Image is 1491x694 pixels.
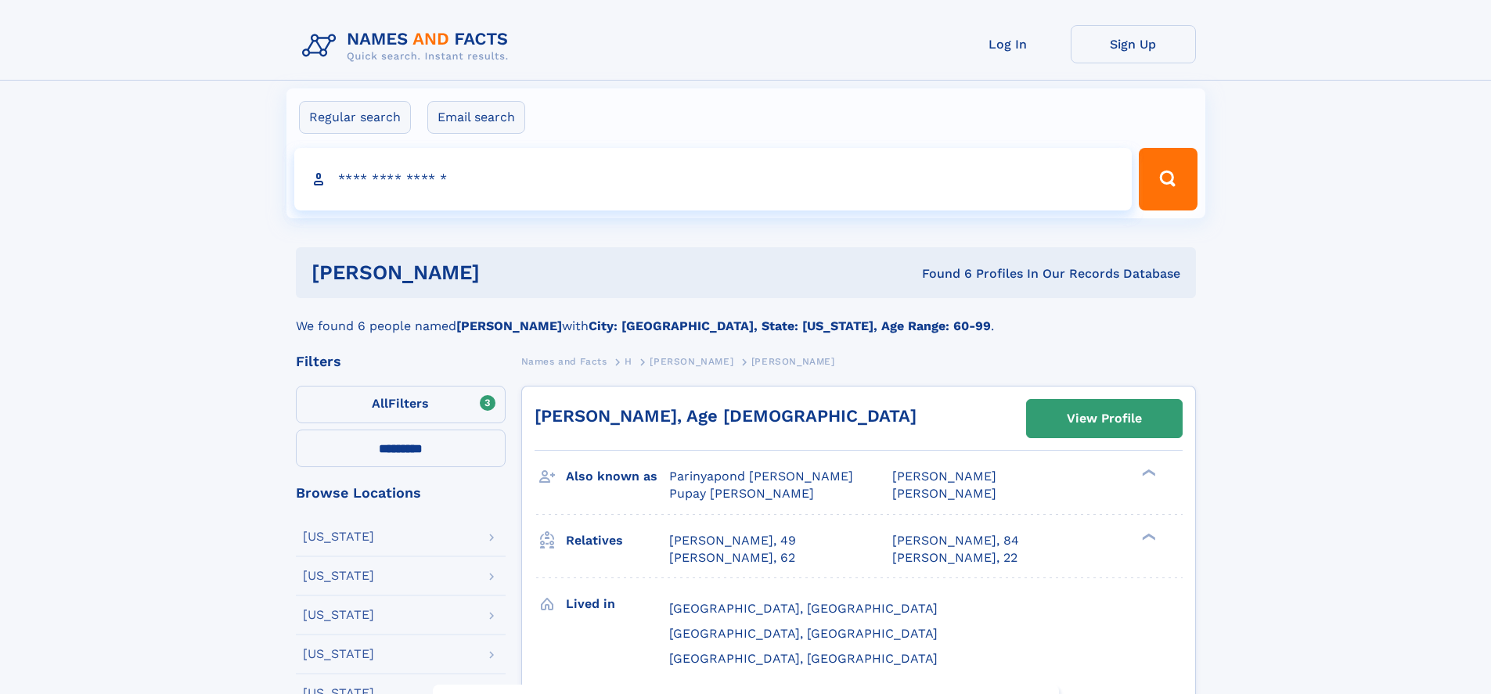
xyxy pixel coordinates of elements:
[303,530,374,543] div: [US_STATE]
[1027,400,1182,437] a: View Profile
[566,463,669,490] h3: Also known as
[1071,25,1196,63] a: Sign Up
[296,354,506,369] div: Filters
[521,351,607,371] a: Names and Facts
[669,626,938,641] span: [GEOGRAPHIC_DATA], [GEOGRAPHIC_DATA]
[751,356,835,367] span: [PERSON_NAME]
[296,25,521,67] img: Logo Names and Facts
[700,265,1180,282] div: Found 6 Profiles In Our Records Database
[427,101,525,134] label: Email search
[669,651,938,666] span: [GEOGRAPHIC_DATA], [GEOGRAPHIC_DATA]
[892,469,996,484] span: [PERSON_NAME]
[650,351,733,371] a: [PERSON_NAME]
[945,25,1071,63] a: Log In
[456,318,562,333] b: [PERSON_NAME]
[303,609,374,621] div: [US_STATE]
[1139,148,1197,210] button: Search Button
[892,549,1017,566] a: [PERSON_NAME], 22
[669,532,796,549] a: [PERSON_NAME], 49
[303,570,374,582] div: [US_STATE]
[892,486,996,501] span: [PERSON_NAME]
[566,527,669,554] h3: Relatives
[1138,531,1157,541] div: ❯
[625,356,632,367] span: H
[296,298,1196,336] div: We found 6 people named with .
[312,263,701,282] h1: [PERSON_NAME]
[1067,401,1142,437] div: View Profile
[299,101,411,134] label: Regular search
[650,356,733,367] span: [PERSON_NAME]
[566,591,669,617] h3: Lived in
[296,486,506,500] div: Browse Locations
[669,486,814,501] span: Pupay [PERSON_NAME]
[669,469,853,484] span: Parinyapond [PERSON_NAME]
[669,549,795,566] a: [PERSON_NAME], 62
[303,648,374,660] div: [US_STATE]
[625,351,632,371] a: H
[892,532,1019,549] a: [PERSON_NAME], 84
[1138,468,1157,478] div: ❯
[535,406,917,426] a: [PERSON_NAME], Age [DEMOGRAPHIC_DATA]
[296,386,506,423] label: Filters
[372,396,388,411] span: All
[294,148,1133,210] input: search input
[589,318,991,333] b: City: [GEOGRAPHIC_DATA], State: [US_STATE], Age Range: 60-99
[669,601,938,616] span: [GEOGRAPHIC_DATA], [GEOGRAPHIC_DATA]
